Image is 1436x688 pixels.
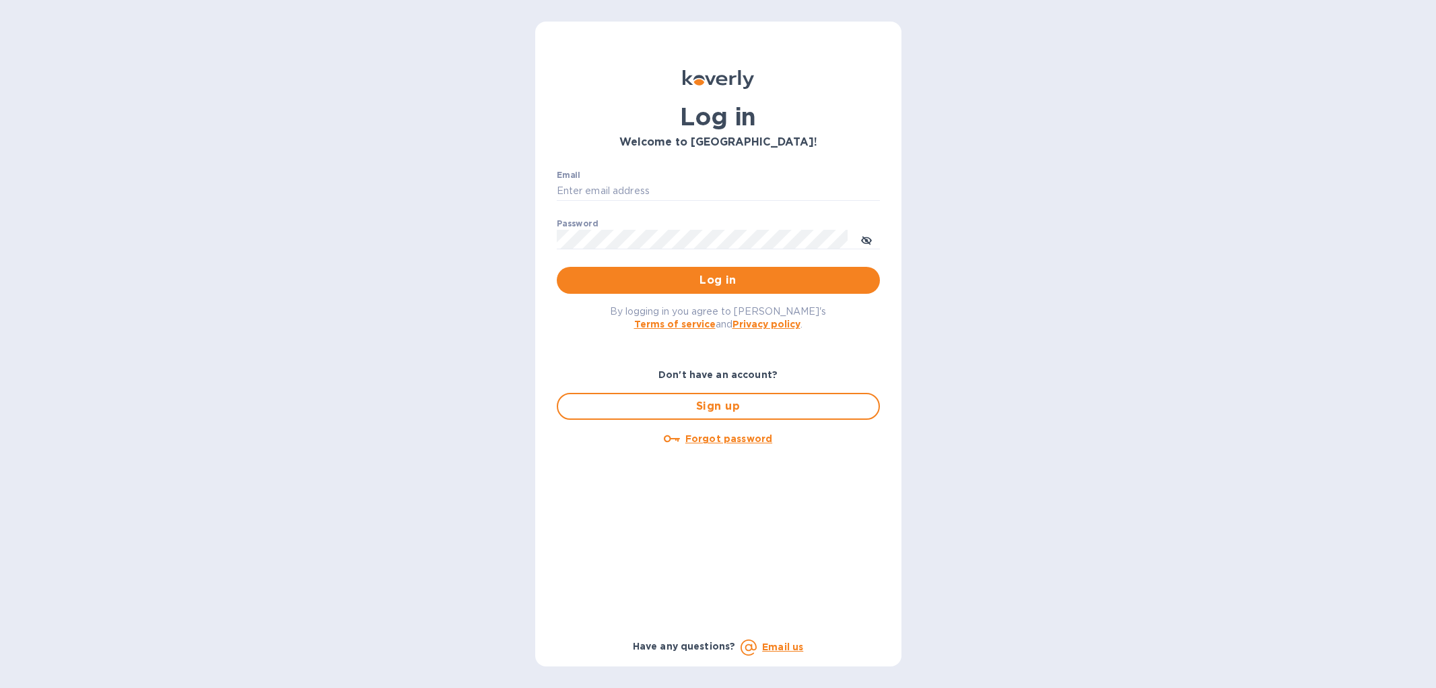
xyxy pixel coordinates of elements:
[557,393,880,420] button: Sign up
[557,181,880,201] input: Enter email address
[633,641,736,652] b: Have any questions?
[685,433,772,444] u: Forgot password
[634,319,716,330] a: Terms of service
[557,267,880,294] button: Log in
[762,642,803,652] a: Email us
[658,369,778,380] b: Don't have an account?
[568,272,869,288] span: Log in
[853,226,880,253] button: toggle password visibility
[569,398,868,414] span: Sign up
[732,319,800,330] a: Privacy policy
[610,306,826,330] span: By logging in you agree to [PERSON_NAME]'s and .
[557,171,580,179] label: Email
[557,220,598,228] label: Password
[557,136,880,149] h3: Welcome to [GEOGRAPHIC_DATA]!
[683,70,754,89] img: Koverly
[557,102,880,131] h1: Log in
